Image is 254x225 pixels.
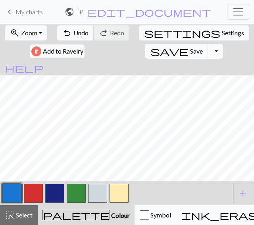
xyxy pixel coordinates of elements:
[15,8,43,15] span: My charts
[15,211,33,219] span: Select
[144,28,220,38] i: Settings
[190,47,203,55] span: Save
[5,5,43,19] a: My charts
[5,25,47,40] button: Zoom
[222,28,244,38] span: Settings
[73,29,89,37] span: Undo
[5,6,14,17] span: keyboard_arrow_left
[139,25,249,40] button: SettingsSettings
[57,25,94,40] button: Undo
[135,205,176,225] button: Symbol
[87,6,211,17] span: edit_document
[21,29,37,37] span: Zoom
[62,27,72,38] span: undo
[43,210,110,221] span: palette
[38,205,135,225] button: Colour
[5,210,15,221] span: highlight_alt
[65,6,74,17] span: public
[110,212,130,219] span: Colour
[30,44,85,58] button: Add to Ravelry
[77,8,84,15] h2: [PERSON_NAME] Hat / [PERSON_NAME] Hat
[149,211,171,219] span: Symbol
[227,4,249,20] button: Toggle navigation
[238,188,248,199] span: add
[150,46,189,57] span: save
[10,27,19,38] span: zoom_in
[144,27,220,38] span: settings
[31,46,41,56] img: Ravelry
[43,46,83,56] span: Add to Ravelry
[5,62,43,73] span: help
[145,44,208,59] button: Save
